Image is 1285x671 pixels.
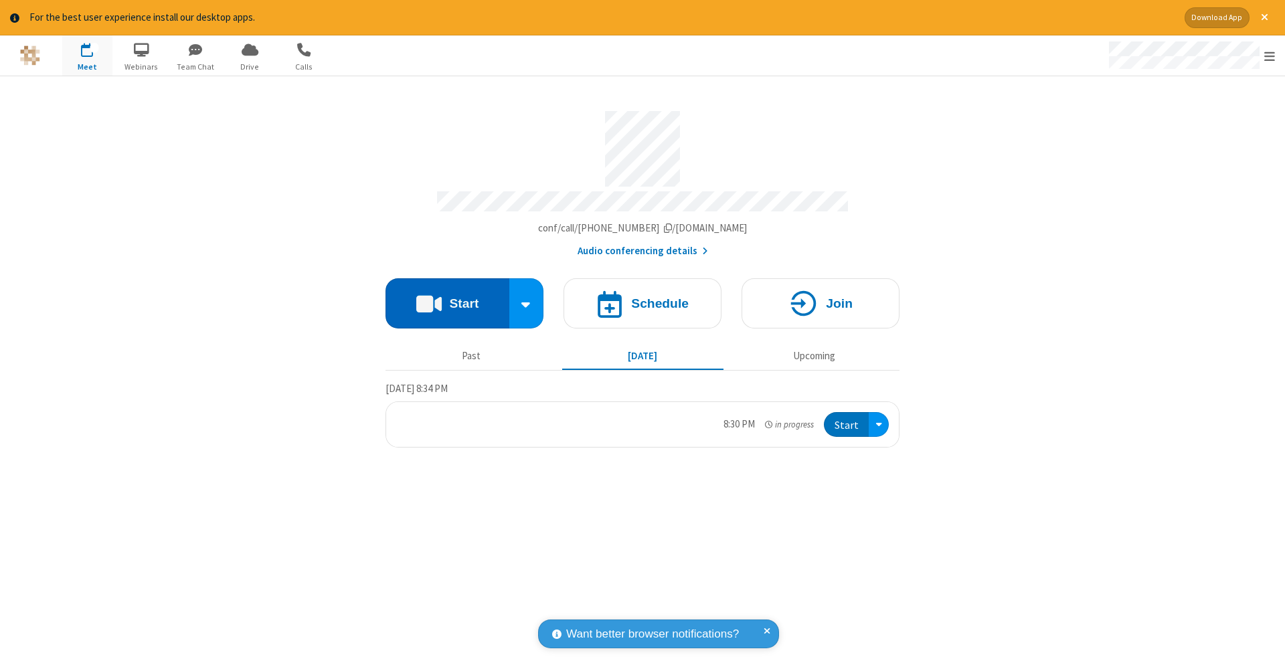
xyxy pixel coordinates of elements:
span: Meet [62,61,112,73]
h4: Join [826,297,853,310]
span: Team Chat [171,61,221,73]
div: 8:30 PM [723,417,755,432]
button: Join [742,278,899,328]
button: Start [824,412,869,437]
button: Download App [1185,7,1250,28]
button: Logo [5,35,55,76]
button: Copy my meeting room linkCopy my meeting room link [538,221,748,236]
h4: Schedule [631,297,689,310]
span: Want better browser notifications? [566,626,739,643]
span: Drive [225,61,275,73]
span: Webinars [116,61,167,73]
em: in progress [765,418,814,431]
button: Close alert [1254,7,1275,28]
div: Open menu [1096,35,1285,76]
button: Upcoming [734,344,895,369]
span: Copy my meeting room link [538,221,748,234]
span: [DATE] 8:34 PM [385,382,448,395]
button: Start [385,278,509,328]
button: [DATE] [562,344,723,369]
img: QA Selenium DO NOT DELETE OR CHANGE [20,45,40,66]
section: Account details [385,101,899,258]
div: Open menu [869,412,889,437]
button: Past [391,344,552,369]
div: 1 [90,43,99,53]
button: Schedule [564,278,721,328]
span: Calls [279,61,329,73]
section: Today's Meetings [385,381,899,448]
h4: Start [449,297,479,310]
div: Start conference options [509,278,544,328]
button: Audio conferencing details [578,244,708,259]
div: For the best user experience install our desktop apps. [29,10,1175,25]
